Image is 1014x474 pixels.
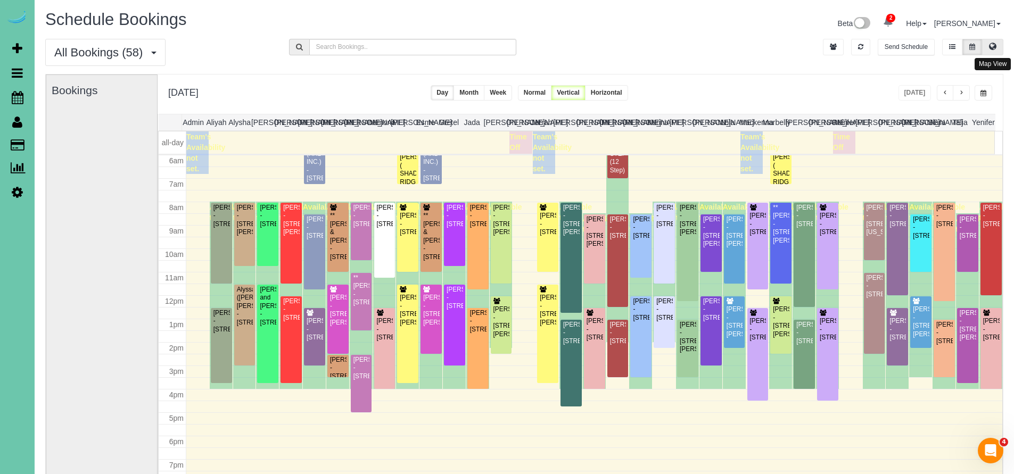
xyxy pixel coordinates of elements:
div: [PERSON_NAME] - [STREET_ADDRESS][PERSON_NAME] [539,294,556,327]
span: 2pm [169,344,184,352]
th: Jerrah [530,114,554,130]
div: [PERSON_NAME] - [STREET_ADDRESS] [469,309,487,334]
span: 7am [169,180,184,188]
th: [PERSON_NAME] [600,114,623,130]
a: [PERSON_NAME] [934,19,1001,28]
span: Available time [373,203,406,222]
th: Talia [949,114,972,130]
div: [PERSON_NAME] - [STREET_ADDRESS] [306,215,323,240]
div: [PERSON_NAME] - [STREET_ADDRESS][PERSON_NAME] [423,294,440,327]
th: Esme [414,114,438,130]
span: Available time [233,203,266,222]
span: Available time [256,203,288,222]
div: [PERSON_NAME] - [STREET_ADDRESS] [353,356,370,380]
div: [PERSON_NAME] - [STREET_ADDRESS] [353,204,370,228]
div: **[PERSON_NAME] - [STREET_ADDRESS][PERSON_NAME] [772,204,789,245]
span: 4pm [169,390,184,399]
img: Automaid Logo [6,11,28,26]
div: [PERSON_NAME] - [STREET_ADDRESS] [446,286,463,310]
th: Gretel [437,114,460,130]
div: [PERSON_NAME] - [STREET_ADDRESS] [983,204,1000,228]
div: **[PERSON_NAME] & [PERSON_NAME] - [STREET_ADDRESS] [423,212,440,261]
div: Map View [975,58,1011,70]
span: 9am [169,227,184,235]
button: Horizontal [585,85,628,101]
th: [PERSON_NAME] [670,114,693,130]
div: [PERSON_NAME] - [STREET_ADDRESS][PERSON_NAME] [236,204,253,237]
span: Available time [443,203,475,222]
a: Help [906,19,927,28]
div: [PERSON_NAME] - [STREET_ADDRESS] [586,317,603,342]
span: Available time [956,214,988,234]
th: [PERSON_NAME] [484,114,507,130]
span: 10am [165,250,184,259]
div: [PERSON_NAME] - [STREET_ADDRESS][PERSON_NAME] [912,305,929,338]
th: [PERSON_NAME] [251,114,275,130]
th: Kenna [646,114,670,130]
div: [PERSON_NAME] - [STREET_ADDRESS] [936,321,953,345]
div: [PERSON_NAME] - [STREET_ADDRESS] [376,317,393,342]
span: Available time [303,203,335,222]
div: [PERSON_NAME] - [STREET_ADDRESS] [866,274,883,298]
span: 2 [886,14,895,22]
div: [PERSON_NAME] - [STREET_ADDRESS][PERSON_NAME] [283,204,300,237]
div: [PERSON_NAME] - [STREET_ADDRESS][PERSON_NAME] [959,309,976,342]
div: [PERSON_NAME] - [STREET_ADDRESS] [912,215,929,240]
div: Alyssa ([PERSON_NAME]) [PERSON_NAME] - [STREET_ADDRESS] [236,286,253,327]
th: Reinier [832,114,855,130]
div: [PERSON_NAME] - [STREET_ADDRESS] [819,317,836,342]
th: [PERSON_NAME] [507,114,530,130]
th: [PERSON_NAME] [391,114,414,130]
div: [PERSON_NAME] - [STREET_ADDRESS] [563,321,580,345]
div: [PERSON_NAME] - [STREET_ADDRESS] [539,212,556,236]
th: [PERSON_NAME] [275,114,298,130]
span: Available time [933,203,965,222]
div: [PERSON_NAME] - [STREET_ADDRESS] [399,212,416,236]
th: [PERSON_NAME] [879,114,902,130]
div: [PERSON_NAME] - [STREET_ADDRESS] [306,317,323,342]
div: [PERSON_NAME] - [STREET_ADDRESS][PERSON_NAME] [586,215,603,248]
span: All Bookings (58) [54,46,148,59]
h3: Bookings [52,84,160,96]
div: [PERSON_NAME] - [STREET_ADDRESS] [796,204,813,228]
span: 6pm [169,437,184,446]
span: Available time [396,203,428,222]
span: Available time [909,203,942,222]
div: [PERSON_NAME] - [STREET_ADDRESS] [213,309,230,334]
th: Siara [925,114,949,130]
div: [PERSON_NAME] - [STREET_ADDRESS][PERSON_NAME] [563,204,580,237]
th: [PERSON_NAME] [344,114,368,130]
div: [PERSON_NAME] - [STREET_ADDRESS] [936,204,953,228]
span: Available time [816,203,848,222]
span: Available time [583,214,615,234]
div: [PERSON_NAME] - [STREET_ADDRESS] [959,215,976,240]
div: [PERSON_NAME] - [STREET_ADDRESS] [213,204,230,228]
div: [PERSON_NAME] - [STREET_ADDRESS][PERSON_NAME] [399,294,416,327]
div: [PERSON_NAME] - [STREET_ADDRESS] [656,204,673,228]
div: [PERSON_NAME] - [STREET_ADDRESS][PERSON_NAME] [329,294,347,327]
div: [PERSON_NAME] - [STREET_ADDRESS][PERSON_NAME] [679,321,696,354]
div: [PERSON_NAME] - [STREET_ADDRESS][US_STATE] [866,204,883,237]
span: Available time [466,203,499,222]
span: Available time [326,203,359,222]
button: Month [454,85,484,101]
span: Available time [210,203,242,222]
th: Mackenna [739,114,763,130]
span: Available time [979,203,1012,222]
button: Day [431,85,454,101]
div: [PERSON_NAME] - [STREET_ADDRESS][PERSON_NAME] [703,215,720,248]
span: Available time [629,214,662,234]
span: 8am [169,203,184,212]
th: [PERSON_NAME] [576,114,600,130]
div: [PERSON_NAME] - [STREET_ADDRESS] [656,297,673,322]
span: Available time [699,203,732,222]
div: [PERSON_NAME] - [STREET_ADDRESS] [446,204,463,228]
th: [PERSON_NAME] [321,114,344,130]
span: Available time [769,203,802,222]
th: [PERSON_NAME] [809,114,832,130]
th: Jada [460,114,484,130]
div: [PERSON_NAME] - [STREET_ADDRESS] [609,215,626,240]
span: Available time [419,203,452,222]
th: Aliyah [205,114,228,130]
